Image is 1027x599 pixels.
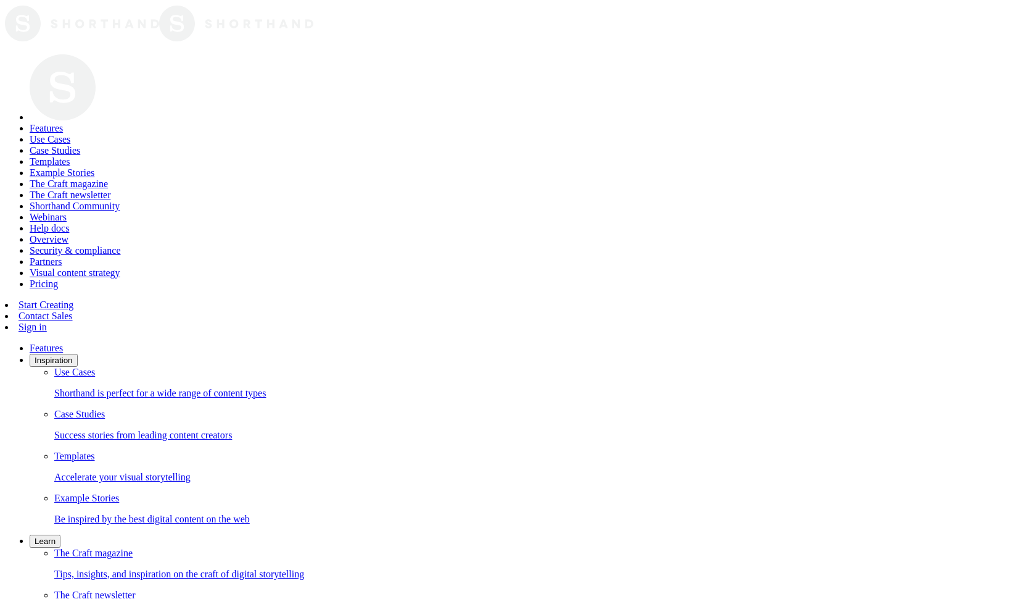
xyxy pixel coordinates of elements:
a: The Craft magazineTips, insights, and inspiration on the craft of digital storytelling [54,548,1022,580]
p: Tips, insights, and inspiration on the craft of digital storytelling [54,569,1022,580]
p: Be inspired by the best digital content on the web [54,514,1022,525]
a: Use CasesShorthand is perfect for a wide range of content types [54,367,1022,399]
p: Accelerate your visual storytelling [54,472,1022,483]
p: Success stories from leading content creators [54,430,1022,441]
a: Contact Sales [19,311,73,321]
a: Example Stories [30,167,94,178]
a: Overview [30,234,68,245]
button: Learn [30,535,60,548]
a: The Craft newsletter [30,190,111,200]
a: Webinars [30,212,67,222]
a: Visual content strategy [30,267,120,278]
button: Inspiration [30,354,78,367]
a: Use Cases [30,134,70,145]
p: Shorthand is perfect for a wide range of content types [54,388,1022,399]
a: Pricing [30,279,58,289]
a: Sign in [19,322,47,332]
a: Features [30,343,63,353]
a: Start Creating [19,299,73,310]
a: Case StudiesSuccess stories from leading content creators [54,409,1022,441]
a: Case Studies [30,145,80,156]
a: The Craft magazine [30,178,108,189]
a: Partners [30,256,62,267]
a: Example StoriesBe inspired by the best digital content on the web [54,493,1022,525]
a: Help docs [30,223,69,233]
a: Templates [30,156,70,167]
a: Security & compliance [30,245,121,256]
img: The Craft [5,5,159,42]
img: Shorthand Logo [30,54,96,120]
a: TemplatesAccelerate your visual storytelling [54,451,1022,483]
img: The Craft [159,5,313,42]
a: Shorthand Community [30,201,120,211]
a: Features [30,123,63,133]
